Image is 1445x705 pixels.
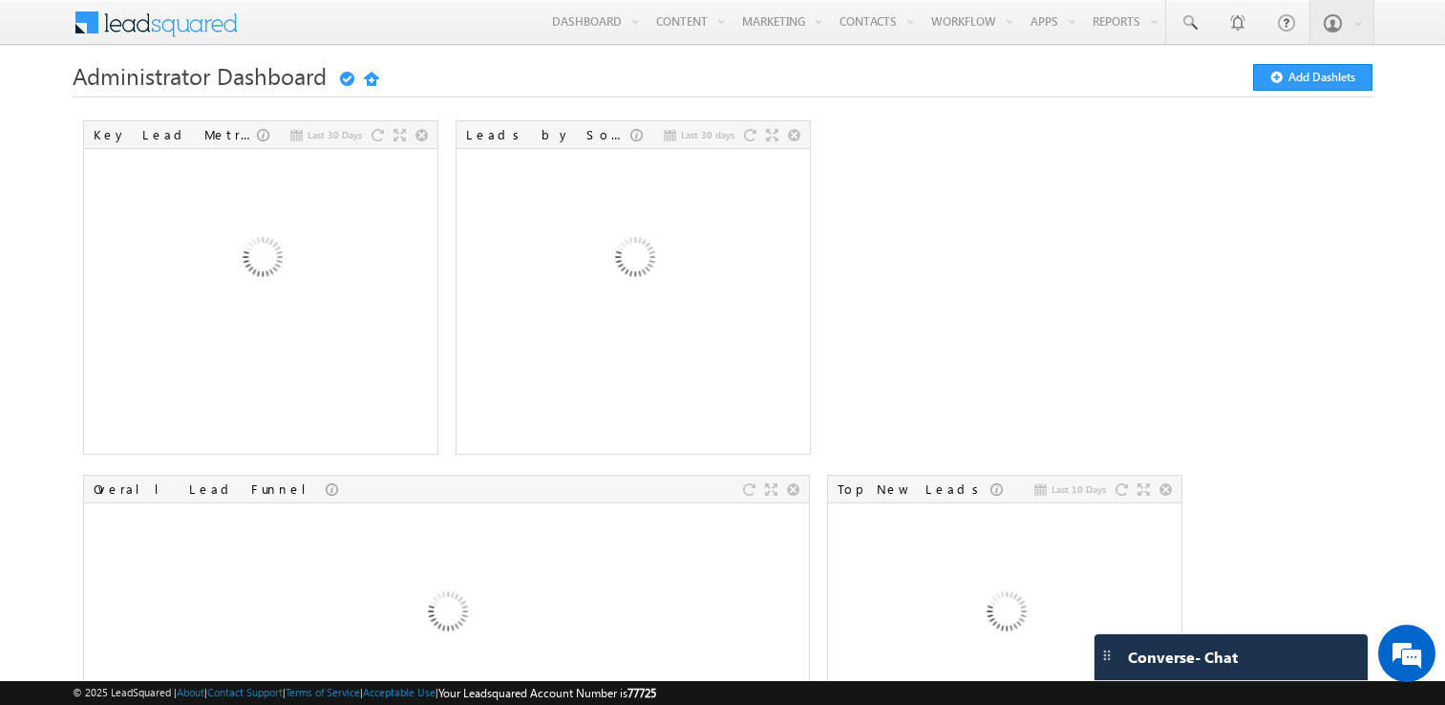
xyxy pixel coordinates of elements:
[363,686,436,698] a: Acceptable Use
[681,126,734,143] span: Last 30 days
[1099,648,1115,663] img: carter-drag
[308,126,362,143] span: Last 30 Days
[1128,649,1238,666] span: Converse - Chat
[1052,481,1106,498] span: Last 10 Days
[1253,64,1372,91] button: Add Dashlets
[159,158,364,363] img: Loading...
[466,126,630,143] div: Leads by Sources
[286,686,360,698] a: Terms of Service
[207,686,283,698] a: Contact Support
[838,481,990,498] div: Top New Leads
[73,684,656,702] span: © 2025 LeadSquared | | | | |
[94,481,326,498] div: Overall Lead Funnel
[438,686,656,700] span: Your Leadsquared Account Number is
[73,60,327,91] span: Administrator Dashboard
[177,686,204,698] a: About
[627,686,656,700] span: 77725
[531,158,736,363] img: Loading...
[94,126,257,143] div: Key Lead Metrics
